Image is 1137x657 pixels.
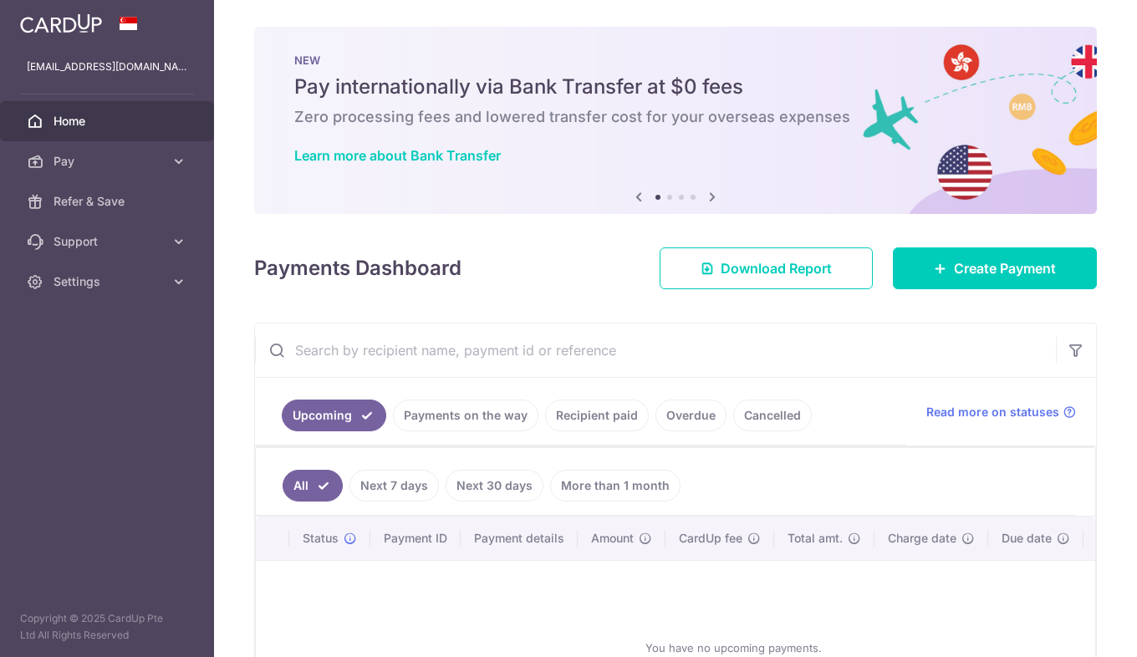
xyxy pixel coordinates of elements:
th: Payment ID [370,517,461,560]
span: Total amt. [788,530,843,547]
span: Read more on statuses [926,404,1059,420]
a: Next 30 days [446,470,543,502]
span: Support [54,233,164,250]
span: Due date [1002,530,1052,547]
a: Learn more about Bank Transfer [294,147,501,164]
a: Read more on statuses [926,404,1076,420]
span: Settings [54,273,164,290]
span: Status [303,530,339,547]
p: NEW [294,53,1057,67]
a: Download Report [660,247,873,289]
h6: Zero processing fees and lowered transfer cost for your overseas expenses [294,107,1057,127]
span: Charge date [888,530,956,547]
span: CardUp fee [679,530,742,547]
span: Amount [591,530,634,547]
a: Overdue [655,400,727,431]
a: Upcoming [282,400,386,431]
a: Cancelled [733,400,812,431]
h5: Pay internationally via Bank Transfer at $0 fees [294,74,1057,100]
input: Search by recipient name, payment id or reference [255,323,1056,377]
span: Pay [54,153,164,170]
a: Recipient paid [545,400,649,431]
span: Refer & Save [54,193,164,210]
span: Home [54,113,164,130]
a: Next 7 days [349,470,439,502]
a: Create Payment [893,247,1097,289]
th: Payment details [461,517,578,560]
h4: Payments Dashboard [254,253,461,283]
img: Bank transfer banner [254,27,1097,214]
a: All [283,470,343,502]
img: CardUp [20,13,102,33]
span: Download Report [721,258,832,278]
a: More than 1 month [550,470,681,502]
a: Payments on the way [393,400,538,431]
span: Create Payment [954,258,1056,278]
p: [EMAIL_ADDRESS][DOMAIN_NAME] [27,59,187,75]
